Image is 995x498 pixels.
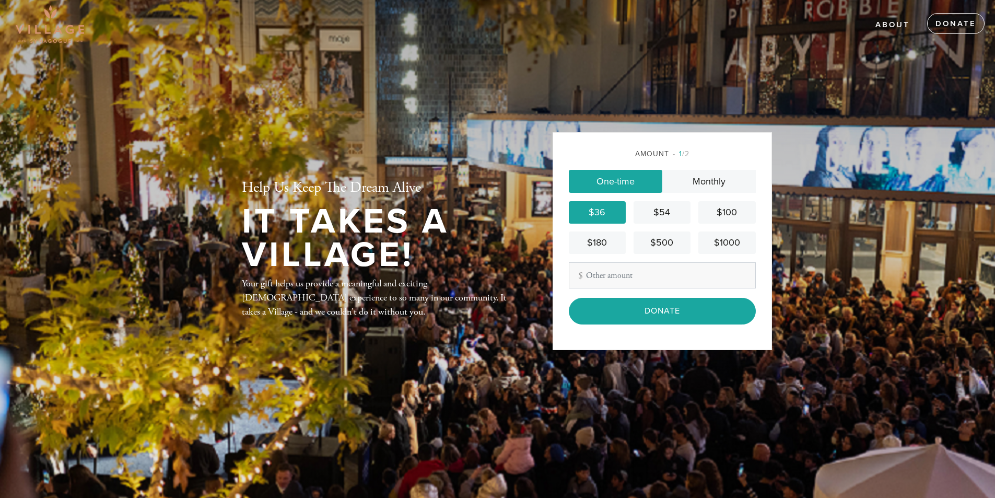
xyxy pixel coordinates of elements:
h1: It Takes A Village! [242,205,519,272]
a: $1000 [698,231,755,254]
a: One-time [569,170,662,193]
a: About [868,15,918,35]
div: $100 [703,205,751,219]
input: Donate [569,298,756,324]
span: /2 [673,149,689,158]
h2: Help Us Keep The Dream Alive [242,179,519,197]
div: Amount [569,148,756,159]
a: $180 [569,231,626,254]
div: $54 [638,205,686,219]
a: $100 [698,201,755,224]
input: Other amount [569,262,756,288]
a: $54 [634,201,690,224]
img: Village-sdquare-png-1_0.png [16,5,84,43]
div: $36 [573,205,622,219]
a: Monthly [662,170,756,193]
a: $36 [569,201,626,224]
span: 1 [679,149,682,158]
div: $1000 [703,236,751,250]
div: Your gift helps us provide a meaningful and exciting [DEMOGRAPHIC_DATA] experience to so many in ... [242,276,519,319]
a: Donate [927,13,985,34]
div: $180 [573,236,622,250]
a: $500 [634,231,690,254]
div: $500 [638,236,686,250]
